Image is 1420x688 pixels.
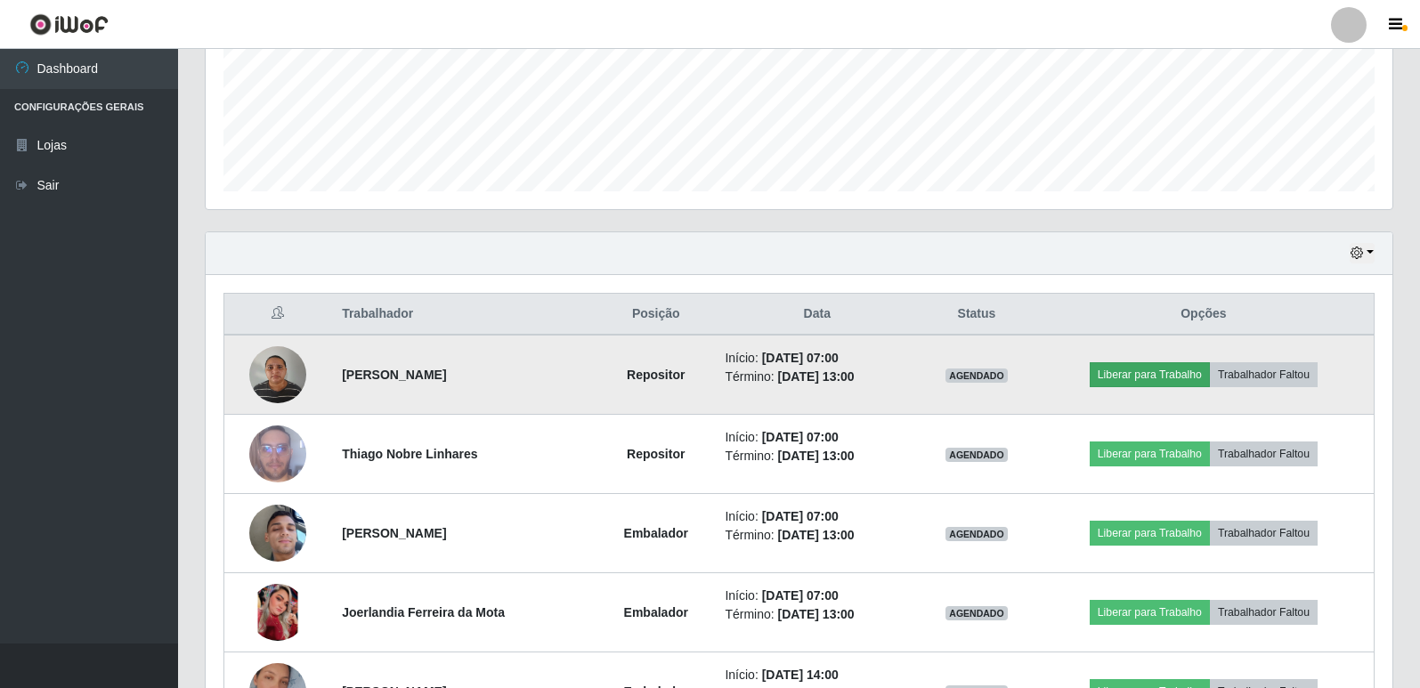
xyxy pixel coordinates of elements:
[778,607,855,621] time: [DATE] 13:00
[725,666,909,684] li: Início:
[714,294,920,336] th: Data
[1210,600,1318,625] button: Trabalhador Faltou
[249,549,306,676] img: 1758623754475.jpeg
[725,349,909,368] li: Início:
[1210,441,1318,466] button: Trabalhador Faltou
[945,448,1008,462] span: AGENDADO
[920,294,1034,336] th: Status
[778,449,855,463] time: [DATE] 13:00
[762,668,839,682] time: [DATE] 14:00
[945,368,1008,383] span: AGENDADO
[624,605,688,619] strong: Embalador
[725,447,909,465] li: Término:
[762,509,839,523] time: [DATE] 07:00
[725,526,909,545] li: Término:
[1090,362,1210,387] button: Liberar para Trabalho
[249,482,306,584] img: 1758234881040.jpeg
[342,447,477,461] strong: Thiago Nobre Linhares
[762,588,839,603] time: [DATE] 07:00
[342,368,446,382] strong: [PERSON_NAME]
[725,587,909,605] li: Início:
[1210,521,1318,546] button: Trabalhador Faltou
[627,368,685,382] strong: Repositor
[627,447,685,461] strong: Repositor
[1034,294,1375,336] th: Opções
[1090,521,1210,546] button: Liberar para Trabalho
[342,526,446,540] strong: [PERSON_NAME]
[725,605,909,624] li: Término:
[29,13,109,36] img: CoreUI Logo
[762,430,839,444] time: [DATE] 07:00
[725,368,909,386] li: Término:
[778,528,855,542] time: [DATE] 13:00
[249,336,306,412] img: 1757468836849.jpeg
[1090,600,1210,625] button: Liberar para Trabalho
[249,416,306,491] img: 1758630323839.jpeg
[945,606,1008,620] span: AGENDADO
[1090,441,1210,466] button: Liberar para Trabalho
[945,527,1008,541] span: AGENDADO
[725,507,909,526] li: Início:
[342,605,505,619] strong: Joerlandia Ferreira da Mota
[1210,362,1318,387] button: Trabalhador Faltou
[331,294,597,336] th: Trabalhador
[725,428,909,447] li: Início:
[762,351,839,365] time: [DATE] 07:00
[597,294,714,336] th: Posição
[778,369,855,384] time: [DATE] 13:00
[624,526,688,540] strong: Embalador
